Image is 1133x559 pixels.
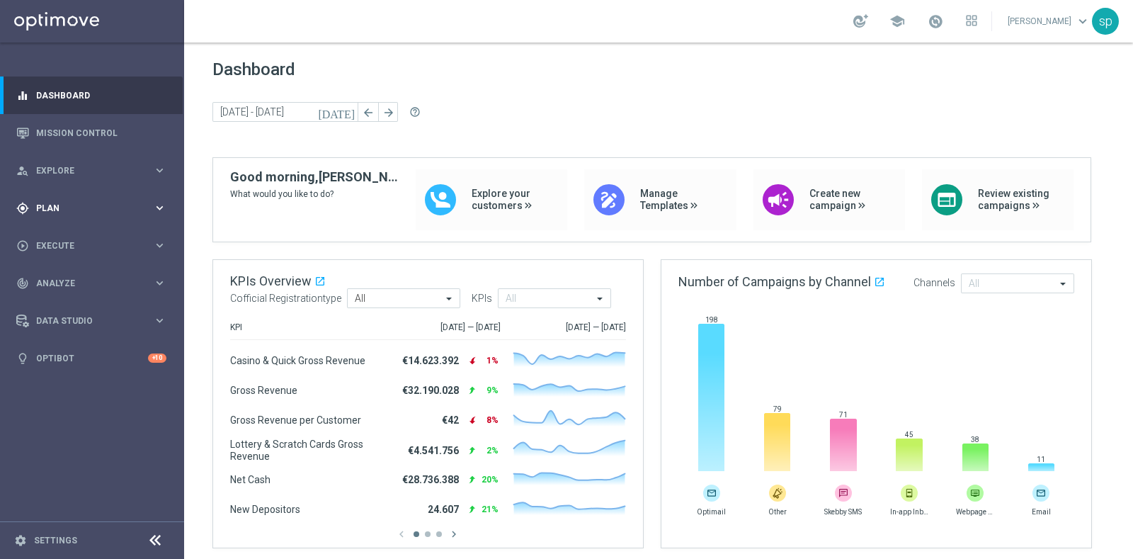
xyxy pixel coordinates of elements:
[16,277,29,290] i: track_changes
[36,77,166,114] a: Dashboard
[153,201,166,215] i: keyboard_arrow_right
[36,166,153,175] span: Explore
[16,164,29,177] i: person_search
[34,536,77,545] a: Settings
[36,317,153,325] span: Data Studio
[16,278,167,289] button: track_changes Analyze keyboard_arrow_right
[36,114,166,152] a: Mission Control
[16,128,167,139] button: Mission Control
[16,339,166,377] div: Optibot
[889,13,905,29] span: school
[16,114,166,152] div: Mission Control
[1006,11,1092,32] a: [PERSON_NAME]keyboard_arrow_down
[16,315,167,327] button: Data Studio keyboard_arrow_right
[16,315,153,327] div: Data Studio
[16,202,29,215] i: gps_fixed
[36,242,153,250] span: Execute
[153,276,166,290] i: keyboard_arrow_right
[36,339,148,377] a: Optibot
[16,239,153,252] div: Execute
[16,77,166,114] div: Dashboard
[1092,8,1119,35] div: sp
[16,202,153,215] div: Plan
[16,240,167,252] button: play_circle_outline Execute keyboard_arrow_right
[148,354,166,363] div: +10
[16,352,29,365] i: lightbulb
[16,164,153,177] div: Explore
[16,353,167,364] button: lightbulb Optibot +10
[36,279,153,288] span: Analyze
[16,277,153,290] div: Analyze
[16,165,167,176] button: person_search Explore keyboard_arrow_right
[36,204,153,213] span: Plan
[153,314,166,327] i: keyboard_arrow_right
[16,203,167,214] button: gps_fixed Plan keyboard_arrow_right
[16,89,29,102] i: equalizer
[153,239,166,252] i: keyboard_arrow_right
[16,90,167,101] button: equalizer Dashboard
[14,534,27,547] i: settings
[16,239,29,252] i: play_circle_outline
[1075,13,1091,29] span: keyboard_arrow_down
[153,164,166,177] i: keyboard_arrow_right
